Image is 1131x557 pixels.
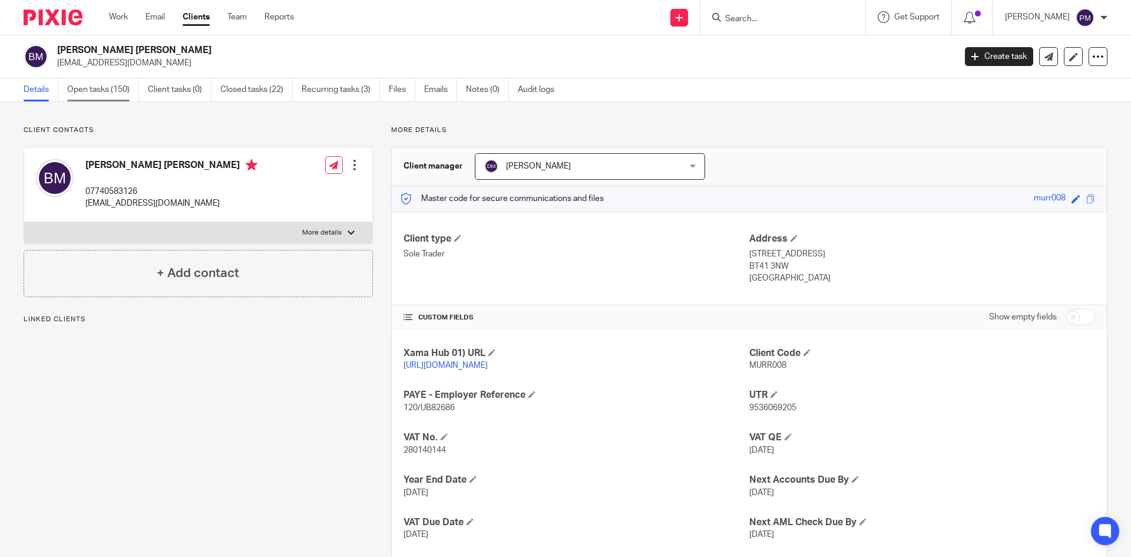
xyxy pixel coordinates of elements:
p: 07740583126 [85,186,257,197]
a: Emails [424,78,457,101]
span: [DATE] [749,489,774,497]
h4: + Add contact [157,264,239,282]
a: Reports [264,11,294,23]
a: Email [145,11,165,23]
h4: Address [749,233,1095,245]
h4: UTR [749,389,1095,401]
p: More details [391,126,1107,135]
img: Pixie [24,9,82,25]
a: Client tasks (0) [148,78,211,101]
label: Show empty fields [989,311,1057,323]
span: MURR008 [749,361,786,370]
p: More details [302,228,342,238]
h4: CUSTOM FIELDS [404,313,749,322]
a: Clients [183,11,210,23]
p: Sole Trader [404,248,749,260]
p: [GEOGRAPHIC_DATA] [749,272,1095,284]
a: Notes (0) [466,78,509,101]
p: [STREET_ADDRESS] [749,248,1095,260]
span: 280140144 [404,446,446,454]
h4: PAYE - Employer Reference [404,389,749,401]
span: 9536069205 [749,404,796,412]
span: [DATE] [749,446,774,454]
span: Get Support [894,13,940,21]
img: svg%3E [36,159,74,197]
h4: Next Accounts Due By [749,474,1095,486]
a: [URL][DOMAIN_NAME] [404,361,488,370]
a: Details [24,78,58,101]
a: Audit logs [518,78,563,101]
p: [EMAIL_ADDRESS][DOMAIN_NAME] [85,197,257,209]
a: Closed tasks (22) [220,78,293,101]
a: Recurring tasks (3) [302,78,380,101]
p: Linked clients [24,315,373,324]
p: [EMAIL_ADDRESS][DOMAIN_NAME] [57,57,947,69]
h3: Client manager [404,160,463,172]
h4: Client Code [749,347,1095,360]
i: Primary [246,159,257,171]
p: Client contacts [24,126,373,135]
h4: [PERSON_NAME] [PERSON_NAME] [85,159,257,174]
img: svg%3E [484,159,498,173]
span: 120/UB82686 [404,404,455,412]
a: Create task [965,47,1033,66]
h4: VAT Due Date [404,516,749,529]
span: [PERSON_NAME] [506,162,571,170]
p: BT41 3NW [749,261,1095,272]
h4: Client type [404,233,749,245]
p: [PERSON_NAME] [1005,11,1070,23]
div: murr008 [1034,192,1066,206]
span: [DATE] [404,489,428,497]
a: Team [227,11,247,23]
img: svg%3E [24,44,48,69]
img: svg%3E [1076,8,1094,27]
h2: [PERSON_NAME] [PERSON_NAME] [57,44,769,57]
h4: Next AML Check Due By [749,516,1095,529]
span: [DATE] [749,530,774,539]
a: Work [109,11,128,23]
h4: Xama Hub 01) URL [404,347,749,360]
p: Master code for secure communications and files [401,193,604,205]
h4: Year End Date [404,474,749,486]
h4: VAT No. [404,431,749,444]
a: Files [389,78,415,101]
input: Search [724,14,830,25]
a: Open tasks (150) [67,78,139,101]
span: [DATE] [404,530,428,539]
h4: VAT QE [749,431,1095,444]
